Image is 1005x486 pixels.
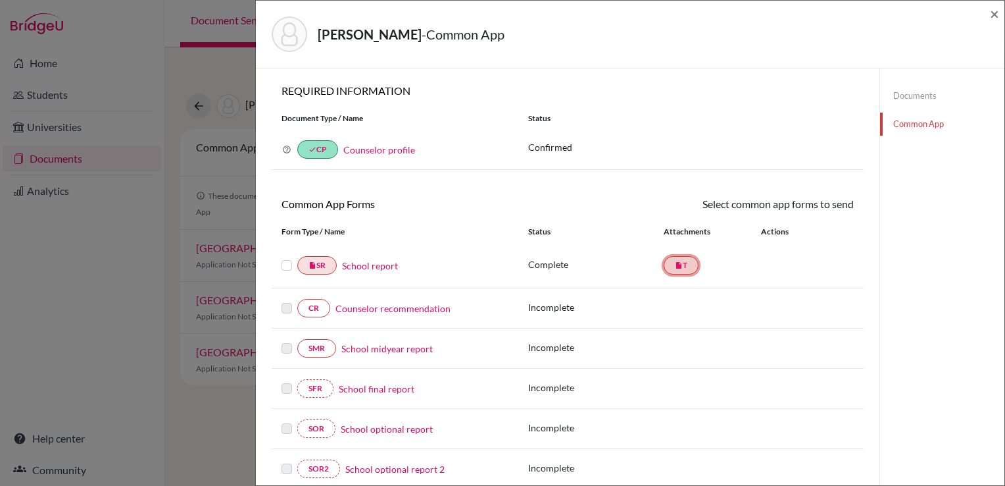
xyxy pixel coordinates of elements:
i: insert_drive_file [675,261,683,269]
p: Confirmed [528,140,854,154]
a: insert_drive_fileSR [297,256,337,275]
div: Status [518,113,864,124]
a: School optional report 2 [345,462,445,476]
h6: REQUIRED INFORMATION [272,84,864,97]
div: Attachments [664,226,745,238]
p: Incomplete [528,461,664,475]
a: Documents [880,84,1004,107]
i: done [308,146,316,153]
a: Counselor recommendation [335,302,451,315]
a: SFR [297,379,333,398]
button: Close [990,6,999,22]
span: - Common App [422,26,504,42]
a: CR [297,299,330,317]
a: School optional report [341,422,433,436]
p: Incomplete [528,421,664,435]
p: Incomplete [528,381,664,394]
p: Incomplete [528,340,664,354]
div: Document Type / Name [272,113,518,124]
a: School report [342,259,398,273]
a: SOR [297,419,335,438]
p: Incomplete [528,300,664,314]
a: School final report [339,382,414,396]
i: insert_drive_file [308,261,316,269]
a: School midyear report [341,342,433,356]
span: × [990,4,999,23]
div: Actions [745,226,827,238]
div: Status [528,226,664,238]
a: Common App [880,113,1004,136]
div: Select common app forms to send [568,196,864,212]
h6: Common App Forms [272,198,568,210]
div: Form Type / Name [272,226,518,238]
p: Complete [528,257,664,271]
a: SOR2 [297,460,340,478]
a: doneCP [297,140,338,159]
strong: [PERSON_NAME] [318,26,422,42]
a: insert_drive_fileT [664,256,699,275]
a: Counselor profile [343,144,415,155]
a: SMR [297,339,336,358]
